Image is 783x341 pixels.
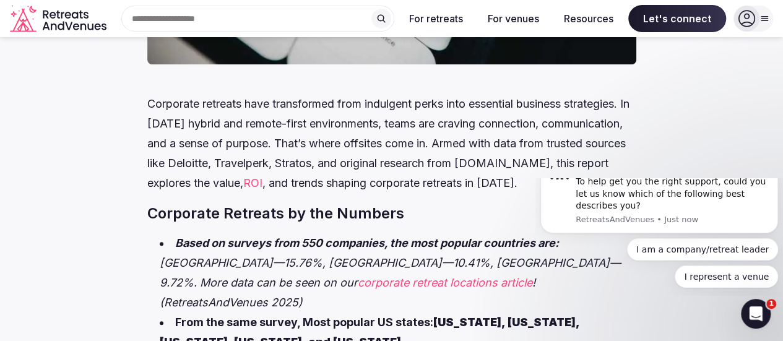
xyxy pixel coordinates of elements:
em: Based on surveys from 550 companies, the most popular countries are: [175,236,559,249]
svg: Retreats and Venues company logo [10,5,109,33]
span: 1 [766,299,776,309]
button: For venues [478,5,549,32]
a: corporate retreat locations article [358,276,532,289]
em: [GEOGRAPHIC_DATA]—15.76%, [GEOGRAPHIC_DATA]—10.41%, [GEOGRAPHIC_DATA]—9.72%. More data can be see... [160,256,621,289]
button: Resources [554,5,623,32]
span: Let's connect [628,5,726,32]
button: Quick reply: I represent a venue [139,87,243,110]
button: For retreats [399,5,473,32]
div: Quick reply options [5,60,243,110]
iframe: Intercom live chat [741,299,771,329]
p: Corporate retreats have transformed from indulgent perks into essential business strategies. In [... [147,94,636,193]
button: Quick reply: I am a company/retreat leader [92,60,243,82]
a: ROI [243,176,262,189]
h3: Corporate Retreats by the Numbers [147,203,636,224]
a: Visit the homepage [10,5,109,33]
p: Message from RetreatsAndVenues, sent Just now [40,36,233,47]
iframe: Intercom notifications message [535,178,783,295]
